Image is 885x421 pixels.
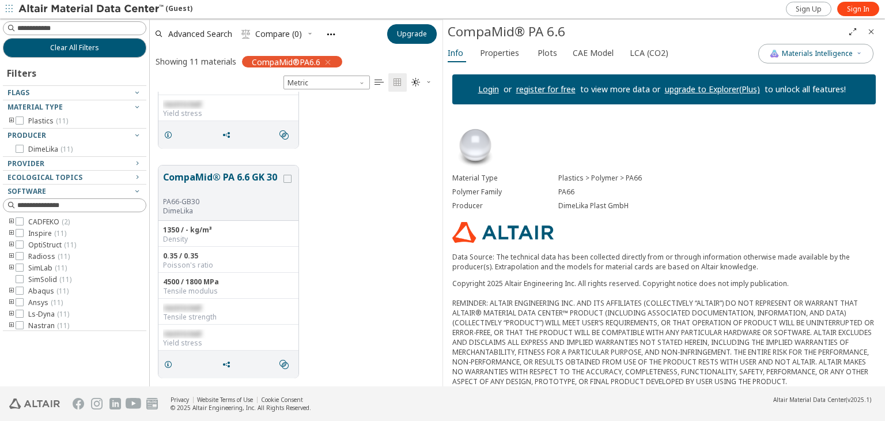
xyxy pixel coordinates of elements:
div: Showing 11 materials [156,56,236,67]
span: Material Type [7,102,63,112]
span: restricted [163,303,201,313]
a: Privacy [171,396,189,404]
i: toogle group [7,321,16,330]
span: Provider [7,159,44,168]
div: Unit System [283,76,370,89]
span: ( 11 ) [55,263,67,273]
span: ( 11 ) [54,228,66,238]
a: register for free [516,84,576,95]
div: 1350 / - kg/m³ [163,225,294,235]
span: Metric [283,76,370,89]
button: Flags [3,86,146,100]
i:  [279,360,289,369]
span: Ansys [28,298,63,307]
div: Density [163,235,294,244]
button: Clear All Filters [3,38,146,58]
div: Polymer Family [452,187,558,197]
span: Sign In [847,5,869,14]
span: ( 11 ) [56,286,69,296]
span: Producer [7,130,46,140]
i: toogle group [7,229,16,238]
button: Theme [407,73,437,92]
span: SimLab [28,264,67,273]
span: ( 11 ) [57,309,69,319]
button: Share [217,123,241,146]
span: Clear All Filters [50,43,99,52]
span: ( 2 ) [62,217,70,227]
span: Compare (0) [255,30,302,38]
img: Altair Material Data Center [18,3,165,15]
span: Flags [7,88,29,97]
button: AI CopilotMaterials Intelligence [758,44,873,63]
p: DimeLika [163,206,281,216]
img: Material Type Image [452,123,498,169]
span: Nastran [28,321,69,330]
a: Login [478,84,499,95]
button: Details [158,123,183,146]
button: Upgrade [387,24,437,44]
span: Info [448,44,463,62]
button: Producer [3,129,146,142]
span: restricted [163,99,201,109]
button: Table View [370,73,388,92]
div: CompaMid® PA 6.6 [448,22,844,41]
i:  [411,78,421,87]
i:  [393,78,402,87]
a: Sign In [837,2,879,16]
span: Properties [480,44,519,62]
button: Share [217,353,241,376]
div: (v2025.1) [773,396,871,404]
span: OptiStruct [28,240,76,250]
div: Copyright 2025 Altair Engineering Inc. All rights reserved. Copyright notice does not imply publi... [452,279,876,386]
span: Plots [538,44,557,62]
span: CADFEKO [28,217,70,227]
span: Radioss [28,252,70,261]
button: CompaMid® PA 6.6 GK 30 [163,170,281,197]
div: DimeLika Plast GmbH [558,201,876,210]
span: Abaqus [28,287,69,296]
p: Data Source: The technical data has been collected directly from or through information otherwise... [452,252,876,272]
button: Details [158,353,183,376]
span: DimeLika [28,145,73,154]
span: ( 11 ) [58,251,70,261]
div: 0.35 / 0.35 [163,251,294,261]
div: Tensile strength [163,313,294,322]
span: CompaMid®PA6.6 [252,57,320,67]
i: toogle group [7,264,16,273]
i:  [375,78,384,87]
p: to view more data or [576,84,665,95]
span: LCA (CO2) [630,44,668,62]
div: © 2025 Altair Engineering, Inc. All Rights Reserved. [171,404,311,412]
button: Provider [3,157,146,171]
span: Materials Intelligence [782,49,853,58]
div: Plastics > Polymer > PA66 [558,174,876,183]
img: Altair Engineering [9,399,60,409]
span: ( 11 ) [57,321,69,330]
span: Ls-Dyna [28,310,69,319]
i: toogle group [7,287,16,296]
span: ( 11 ) [64,240,76,250]
p: to unlock all features! [760,84,850,95]
a: upgrade to Explorer(Plus) [665,84,760,95]
div: Filters [3,58,42,85]
i: toogle group [7,116,16,126]
span: ( 11 ) [56,116,68,126]
i: toogle group [7,252,16,261]
span: CAE Model [573,44,614,62]
span: ( 11 ) [51,298,63,307]
i: toogle group [7,310,16,319]
div: PA66-GB30 [163,197,281,206]
span: Sign Up [796,5,822,14]
img: AI Copilot [770,49,779,58]
span: Ecological Topics [7,172,82,182]
div: grid [150,92,442,386]
button: Close [862,22,880,41]
span: ( 11 ) [60,144,73,154]
i:  [241,29,251,39]
div: Poisson's ratio [163,261,294,270]
a: Sign Up [786,2,831,16]
div: 4500 / 1800 MPa [163,277,294,287]
span: restricted [163,329,201,339]
div: Yield stress [163,109,294,118]
button: Tile View [388,73,407,92]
